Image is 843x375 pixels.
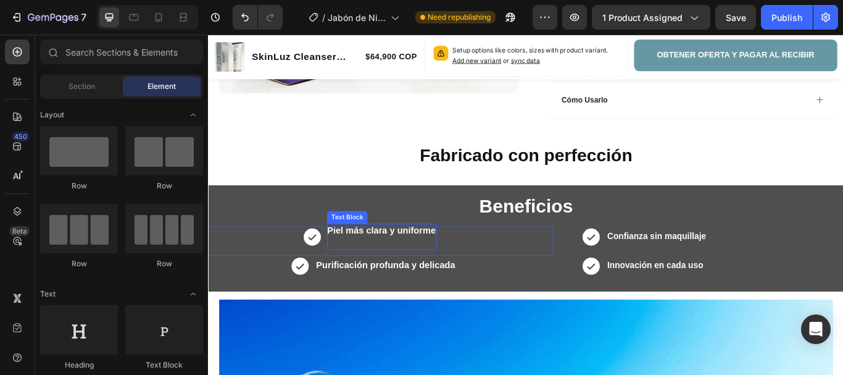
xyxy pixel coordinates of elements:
[246,129,494,152] strong: Fabricado con perfección
[328,11,386,24] span: Jabón de Niacinamida Serum 10
[40,289,56,300] span: Text
[40,360,118,371] div: Heading
[40,109,64,120] span: Layout
[40,180,118,192] div: Row
[761,5,813,30] button: Publish
[726,12,746,23] span: Save
[465,264,576,274] strong: Innovación en cada uso
[412,70,465,82] p: Cómo Usarlo
[523,18,707,28] span: OBTENER OFERTA Y PAGAR AL RECIBIR
[463,229,581,243] div: Rich Text Editor. Editing area: main
[233,5,283,30] div: Undo/Redo
[208,35,843,375] iframe: Design area
[322,11,325,24] span: /
[138,222,266,250] div: Rich Text Editor. Editing area: main
[801,314,831,344] div: Open Intercom Messenger
[125,360,203,371] div: Text Block
[183,105,203,125] span: Toggle open
[183,284,203,304] span: Toggle open
[125,263,288,275] strong: Purificación profunda y delicada
[124,263,289,277] div: Rich Text Editor. Editing area: main
[715,5,756,30] button: Save
[125,258,203,269] div: Row
[316,188,425,212] strong: Beneficios
[463,263,578,277] div: Rich Text Editor. Editing area: main
[771,11,802,24] div: Publish
[138,222,265,234] strong: Piel más clara y uniforme
[40,40,203,64] input: Search Sections & Elements
[602,11,683,24] span: 1 product assigned
[81,10,86,25] p: 7
[9,226,30,236] div: Beta
[428,12,491,23] span: Need republishing
[147,81,176,92] span: Element
[69,81,95,92] span: Section
[12,132,30,141] div: 450
[496,6,733,43] button: <p><span style="font-size:15px;">OBTENER OFERTA Y PAGAR AL RECIBIR</span></p>
[592,5,710,30] button: 1 product assigned
[465,230,580,240] strong: Confianza sin maquillaje
[5,5,92,30] button: 7
[125,180,203,192] div: Row
[141,208,183,219] div: Text Block
[40,258,118,269] div: Row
